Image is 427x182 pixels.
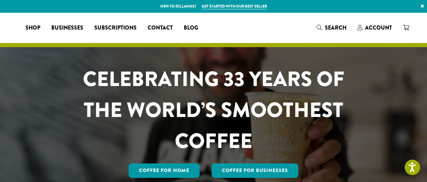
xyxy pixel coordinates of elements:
span: Search [325,24,346,32]
a: Coffee for Home [129,163,200,178]
a: Get started with our best seller [202,3,267,9]
span: Subscriptions [94,24,137,32]
span: Account [365,24,392,32]
a: Coffee For Businesses [212,163,298,178]
span: Blog [184,24,198,32]
h1: CELEBRATING 33 YEARS OF THE WORLD’S SMOOTHEST COFFEE [63,64,365,157]
span: Businesses [51,24,83,32]
span: Contact [148,24,173,32]
span: Shop [25,24,40,32]
a: Shop [20,22,46,33]
a: Search [311,22,352,33]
